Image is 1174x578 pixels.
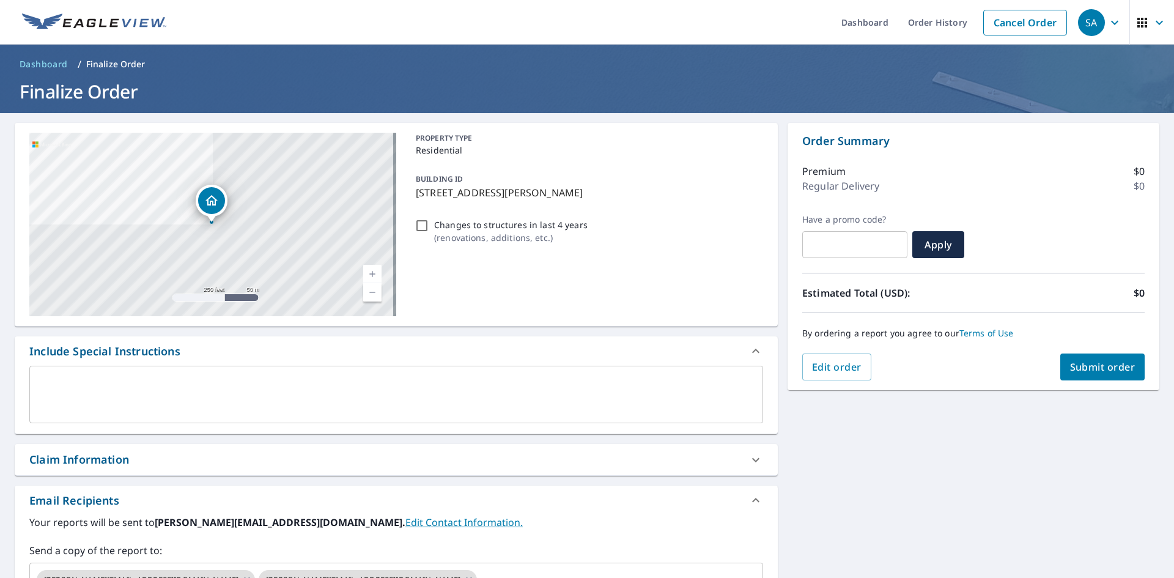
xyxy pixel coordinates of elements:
[29,492,119,509] div: Email Recipients
[29,451,129,468] div: Claim Information
[29,515,763,530] label: Your reports will be sent to
[15,444,778,475] div: Claim Information
[922,238,954,251] span: Apply
[416,133,758,144] p: PROPERTY TYPE
[22,13,166,32] img: EV Logo
[1134,164,1145,179] p: $0
[802,179,879,193] p: Regular Delivery
[912,231,964,258] button: Apply
[196,185,227,223] div: Dropped pin, building 1, Residential property, 115 Fairway Ln Fort Collins, CO 80525
[959,327,1014,339] a: Terms of Use
[15,486,778,515] div: Email Recipients
[15,54,73,74] a: Dashboard
[1060,354,1145,380] button: Submit order
[802,354,871,380] button: Edit order
[15,54,1159,74] nav: breadcrumb
[1078,9,1105,36] div: SA
[29,543,763,558] label: Send a copy of the report to:
[802,214,907,225] label: Have a promo code?
[434,231,588,244] p: ( renovations, additions, etc. )
[20,58,68,70] span: Dashboard
[1070,360,1135,374] span: Submit order
[1134,179,1145,193] p: $0
[405,516,523,529] a: EditContactInfo
[78,57,81,72] li: /
[15,336,778,366] div: Include Special Instructions
[802,133,1145,149] p: Order Summary
[434,218,588,231] p: Changes to structures in last 4 years
[416,144,758,157] p: Residential
[29,343,180,360] div: Include Special Instructions
[416,174,463,184] p: BUILDING ID
[416,185,758,200] p: [STREET_ADDRESS][PERSON_NAME]
[363,283,382,302] a: Current Level 17, Zoom Out
[363,265,382,283] a: Current Level 17, Zoom In
[155,516,405,529] b: [PERSON_NAME][EMAIL_ADDRESS][DOMAIN_NAME].
[802,286,973,300] p: Estimated Total (USD):
[812,360,862,374] span: Edit order
[1134,286,1145,300] p: $0
[86,58,146,70] p: Finalize Order
[15,79,1159,104] h1: Finalize Order
[802,328,1145,339] p: By ordering a report you agree to our
[983,10,1067,35] a: Cancel Order
[802,164,846,179] p: Premium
